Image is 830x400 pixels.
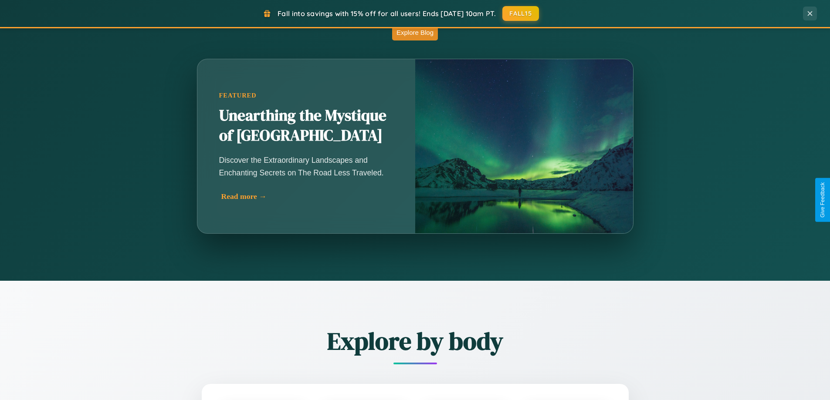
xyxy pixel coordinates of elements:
[154,324,677,358] h2: Explore by body
[221,192,396,201] div: Read more →
[219,154,393,178] p: Discover the Extraordinary Landscapes and Enchanting Secrets on The Road Less Traveled.
[820,182,826,218] div: Give Feedback
[502,6,539,21] button: FALL15
[219,92,393,99] div: Featured
[278,9,496,18] span: Fall into savings with 15% off for all users! Ends [DATE] 10am PT.
[392,24,438,40] button: Explore Blog
[219,106,393,146] h2: Unearthing the Mystique of [GEOGRAPHIC_DATA]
